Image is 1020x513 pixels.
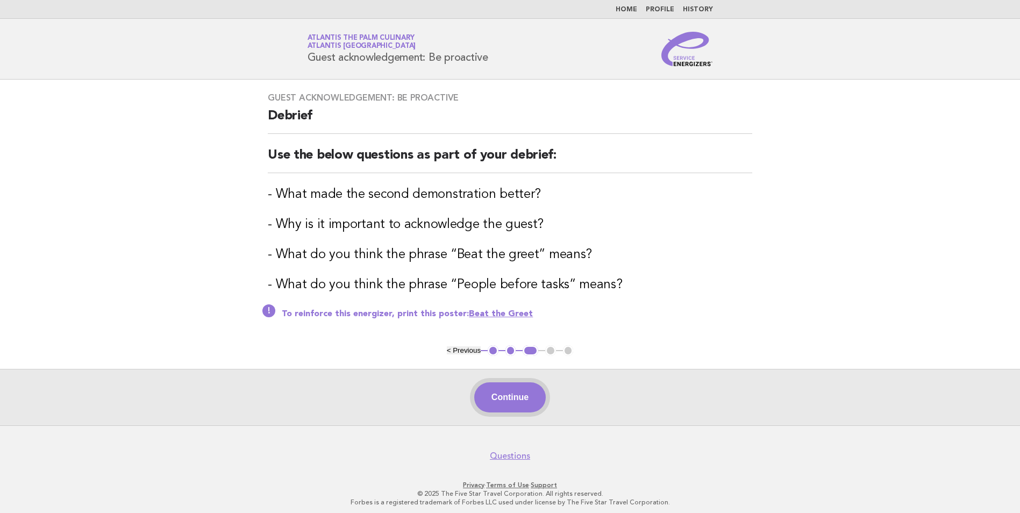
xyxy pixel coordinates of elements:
span: Atlantis [GEOGRAPHIC_DATA] [308,43,416,50]
a: Atlantis The Palm CulinaryAtlantis [GEOGRAPHIC_DATA] [308,34,416,49]
a: Support [531,481,557,489]
p: · · [181,481,839,489]
a: Privacy [463,481,484,489]
button: < Previous [447,346,481,354]
h3: - Why is it important to acknowledge the guest? [268,216,752,233]
button: 1 [488,345,498,356]
p: © 2025 The Five Star Travel Corporation. All rights reserved. [181,489,839,498]
h3: - What made the second demonstration better? [268,186,752,203]
button: 2 [505,345,516,356]
h3: Guest acknowledgement: Be proactive [268,92,752,103]
h1: Guest acknowledgement: Be proactive [308,35,488,63]
p: Forbes is a registered trademark of Forbes LLC used under license by The Five Star Travel Corpora... [181,498,839,507]
h3: - What do you think the phrase “Beat the greet” means? [268,246,752,263]
h2: Use the below questions as part of your debrief: [268,147,752,173]
a: Home [616,6,637,13]
img: Service Energizers [661,32,713,66]
button: Continue [474,382,546,412]
a: Questions [490,451,530,461]
a: Profile [646,6,674,13]
a: Beat the Greet [469,310,533,318]
a: Terms of Use [486,481,529,489]
h3: - What do you think the phrase “People before tasks” means? [268,276,752,294]
button: 3 [523,345,538,356]
p: To reinforce this energizer, print this poster: [282,309,752,319]
h2: Debrief [268,108,752,134]
a: History [683,6,713,13]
